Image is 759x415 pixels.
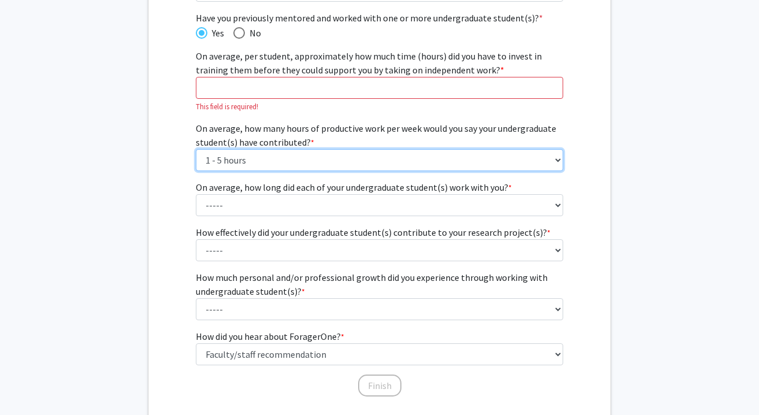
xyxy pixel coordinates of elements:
span: Yes [207,26,224,40]
label: On average, how long did each of your undergraduate student(s) work with you? [196,180,512,194]
iframe: Chat [9,363,49,406]
label: On average, how many hours of productive work per week would you say your undergraduate student(s... [196,121,564,149]
span: On average, per student, approximately how much time (hours) did you have to invest in training t... [196,50,542,76]
label: How did you hear about ForagerOne? [196,329,344,343]
mat-radio-group: Have you previously mentored and worked with one or more undergraduate student(s)? [196,25,564,40]
span: No [245,26,261,40]
span: Have you previously mentored and worked with one or more undergraduate student(s)? [196,11,564,25]
label: How effectively did your undergraduate student(s) contribute to your research project(s)? [196,225,550,239]
p: This field is required! [196,101,564,112]
button: Finish [358,375,401,397]
label: How much personal and/or professional growth did you experience through working with undergraduat... [196,271,564,298]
